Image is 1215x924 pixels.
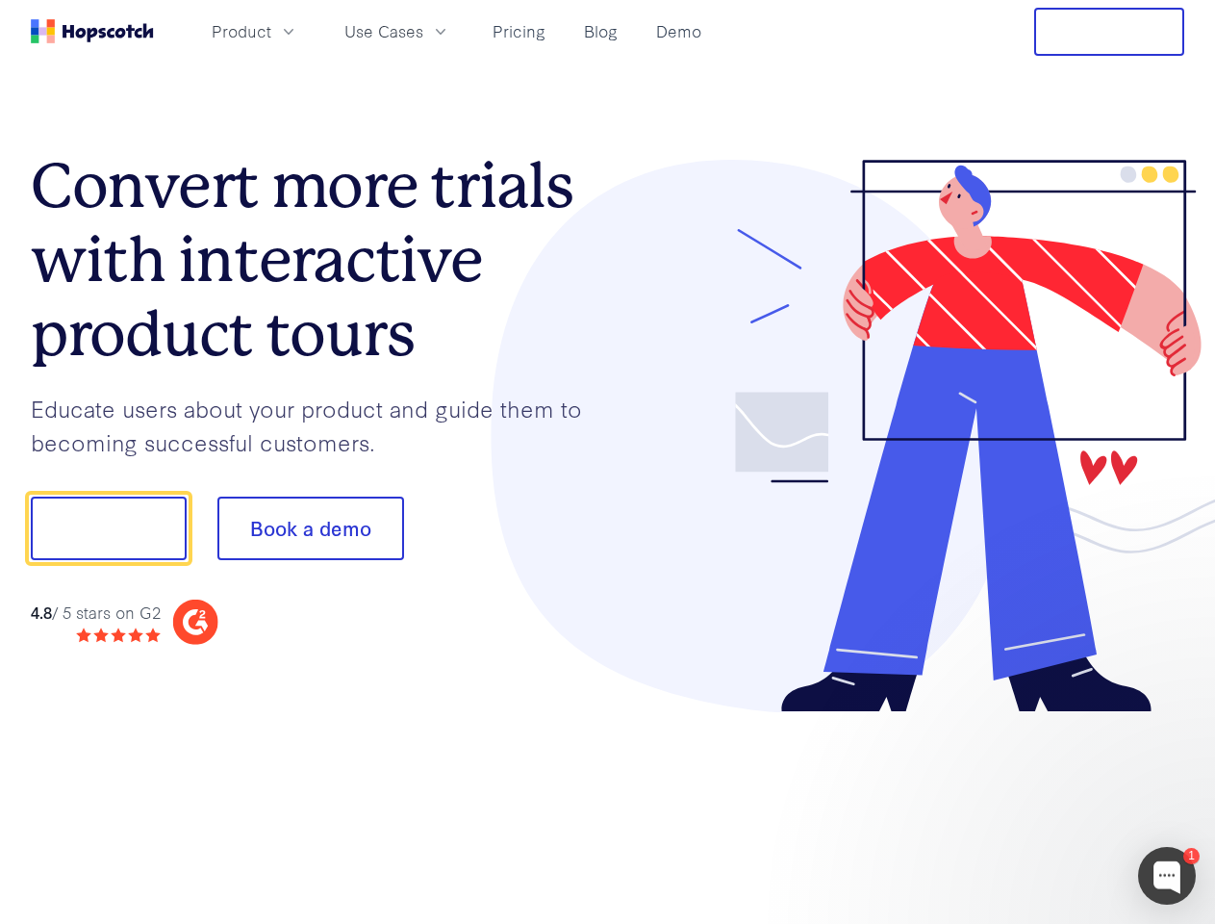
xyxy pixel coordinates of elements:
a: Pricing [485,15,553,47]
p: Educate users about your product and guide them to becoming successful customers. [31,392,608,458]
a: Blog [576,15,625,47]
button: Use Cases [333,15,462,47]
div: / 5 stars on G2 [31,601,161,625]
strong: 4.8 [31,601,52,623]
span: Product [212,19,271,43]
button: Product [200,15,310,47]
button: Book a demo [217,497,404,560]
div: 1 [1183,848,1200,864]
button: Free Trial [1034,8,1184,56]
a: Home [31,19,154,43]
h1: Convert more trials with interactive product tours [31,149,608,371]
button: Show me! [31,497,187,560]
span: Use Cases [344,19,423,43]
a: Demo [648,15,709,47]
